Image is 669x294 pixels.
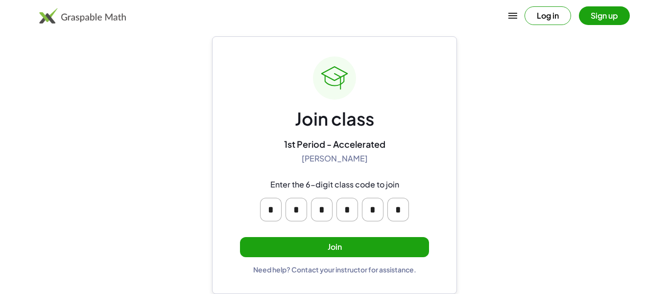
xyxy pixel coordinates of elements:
input: Please enter OTP character 3 [311,198,333,221]
input: Please enter OTP character 4 [336,198,358,221]
input: Please enter OTP character 1 [260,198,282,221]
input: Please enter OTP character 2 [286,198,307,221]
button: Log in [525,6,571,25]
button: Sign up [579,6,630,25]
div: [PERSON_NAME] [302,154,368,164]
div: 1st Period - Accelerated [284,138,385,150]
input: Please enter OTP character 6 [387,198,409,221]
div: Join class [295,107,374,131]
button: Join [240,237,429,257]
div: Enter the 6-digit class code to join [270,180,399,190]
div: Need help? Contact your instructor for assistance. [253,265,416,274]
input: Please enter OTP character 5 [362,198,383,221]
